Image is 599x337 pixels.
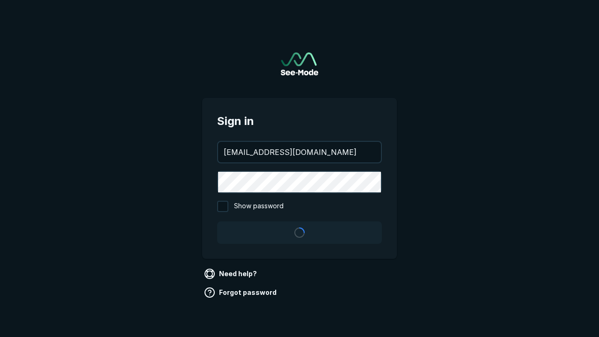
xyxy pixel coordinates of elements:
span: Show password [234,201,284,212]
span: Sign in [217,113,382,130]
a: Need help? [202,266,261,281]
img: See-Mode Logo [281,52,318,75]
a: Go to sign in [281,52,318,75]
input: your@email.com [218,142,381,162]
a: Forgot password [202,285,280,300]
